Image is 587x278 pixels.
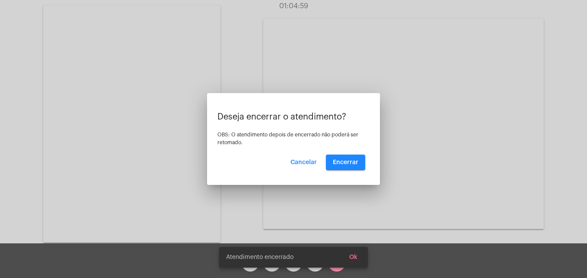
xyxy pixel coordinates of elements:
span: Atendimento encerrado [226,253,293,262]
button: Encerrar [326,155,365,170]
span: 01:04:59 [279,3,308,10]
button: Cancelar [284,155,324,170]
span: OBS: O atendimento depois de encerrado não poderá ser retomado. [217,132,358,145]
span: Cancelar [290,159,317,165]
span: Encerrar [333,159,358,165]
p: Deseja encerrar o atendimento? [217,112,370,122]
span: Ok [349,254,357,260]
